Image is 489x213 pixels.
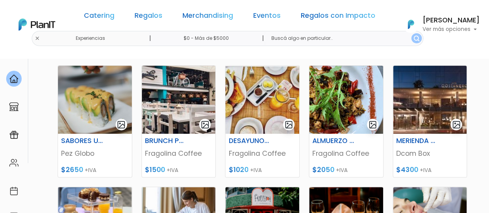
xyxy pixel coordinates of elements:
[312,165,334,174] span: $2050
[19,19,55,31] img: PlanIt Logo
[58,65,132,177] a: gallery-light SABORES URBANOS 2 Pez Globo $2650 +IVA
[262,34,264,43] p: |
[61,165,83,174] span: $2650
[402,16,419,33] img: PlanIt Logo
[56,137,107,145] h6: SABORES URBANOS 2
[141,65,216,177] a: gallery-light BRUNCH PARA 2 Fragolina Coffee $1500 +IVA
[228,165,248,174] span: $1020
[423,17,480,24] h6: [PERSON_NAME]
[228,148,296,158] p: Fragolina Coffee
[201,120,210,129] img: gallery-light
[225,65,300,177] a: gallery-light DESAYUNO O MERIENDA PARA 2 Fragolina Coffee $1020 +IVA
[309,66,383,134] img: thumb_WhatsApp_Image_2025-03-27_at_15.14.25.jpeg
[398,14,480,34] button: PlanIt Logo [PERSON_NAME] Ver más opciones
[117,120,126,129] img: gallery-light
[61,148,129,158] p: Pez Globo
[182,12,233,22] a: Merchandising
[420,166,431,174] span: +IVA
[414,36,419,41] img: search_button-432b6d5273f82d61273b3651a40e1bd1b912527efae98b1b7a1b2c0702e16a8d.svg
[140,137,191,145] h6: BRUNCH PARA 2
[309,65,383,177] a: gallery-light ALMUERZO PARA 2 Fragolina Coffee $2050 +IVA
[145,148,213,158] p: Fragolina Coffee
[312,148,380,158] p: Fragolina Coffee
[452,120,461,129] img: gallery-light
[253,12,281,22] a: Eventos
[9,74,19,83] img: home-e721727adea9d79c4d83392d1f703f7f8bce08238fde08b1acbfd93340b81755.svg
[423,27,480,32] p: Ver más opciones
[85,166,96,174] span: +IVA
[393,66,467,134] img: thumb_fachada-del-hotel.jpg
[58,66,132,134] img: thumb_Lima.JPG
[396,165,418,174] span: $4300
[393,65,467,177] a: gallery-light MERIENDA x4 HOTEL COSTANERO Dcom Box $4300 +IVA
[149,34,151,43] p: |
[285,120,293,129] img: gallery-light
[265,31,423,46] input: Buscá algo en particular..
[396,148,464,158] p: Dcom Box
[40,7,111,22] div: ¿Necesitás ayuda?
[9,102,19,111] img: marketplace-4ceaa7011d94191e9ded77b95e3339b90024bf715f7c57f8cf31f2d8c509eaba.svg
[145,165,165,174] span: $1500
[224,137,275,145] h6: DESAYUNO O MERIENDA PARA 2
[135,12,162,22] a: Regalos
[368,120,377,129] img: gallery-light
[308,137,359,145] h6: ALMUERZO PARA 2
[225,66,299,134] img: thumb_WhatsApp_Image_2025-03-27_at_14.45.25.jpeg
[9,130,19,140] img: campaigns-02234683943229c281be62815700db0a1741e53638e28bf9629b52c665b00959.svg
[142,66,216,134] img: thumb_WhatsApp_Image_2025-03-27_at_13.40.08.jpeg
[84,12,114,22] a: Catering
[301,12,375,22] a: Regalos con Impacto
[167,166,178,174] span: +IVA
[9,186,19,196] img: calendar-87d922413cdce8b2cf7b7f5f62616a5cf9e4887200fb71536465627b3292af00.svg
[9,158,19,167] img: people-662611757002400ad9ed0e3c099ab2801c6687ba6c219adb57efc949bc21e19d.svg
[392,137,443,145] h6: MERIENDA x4 HOTEL COSTANERO
[336,166,348,174] span: +IVA
[250,166,261,174] span: +IVA
[35,36,40,41] img: close-6986928ebcb1d6c9903e3b54e860dbc4d054630f23adef3a32610726dff6a82b.svg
